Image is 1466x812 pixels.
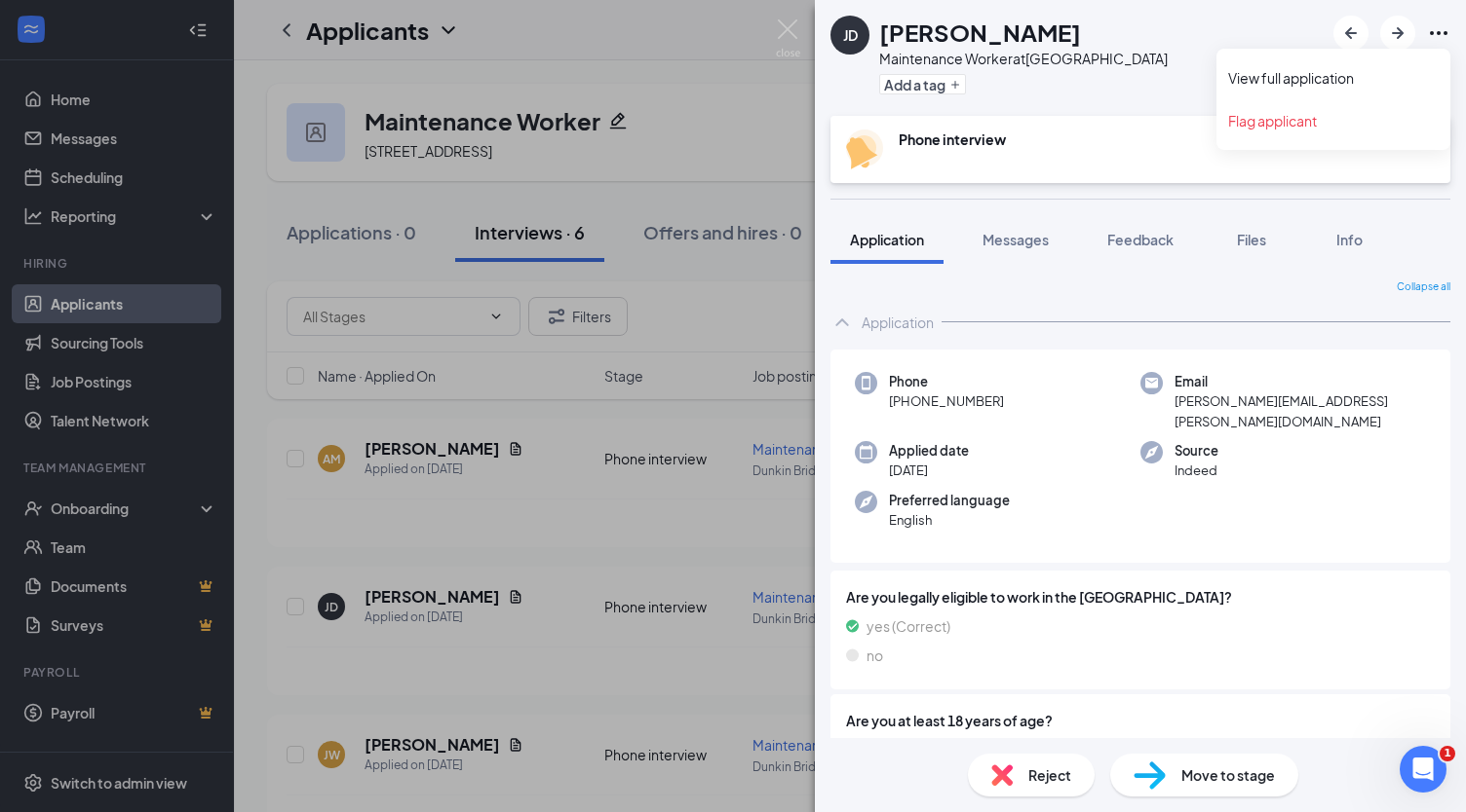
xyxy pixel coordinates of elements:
[1175,441,1218,461] span: Source
[889,391,1004,411] span: [PHONE_NUMBER]
[889,510,1010,530] span: English
[1237,231,1266,248] span: Files
[843,25,858,45] div: JD
[889,372,1004,391] span: Phone
[949,79,961,91] svg: Plus
[1175,372,1426,391] span: Email
[846,710,1435,731] span: Are you at least 18 years of age?
[1386,21,1409,45] svg: ArrowRight
[1380,16,1415,51] button: ArrowRight
[1440,746,1455,761] span: 1
[889,461,969,480] span: [DATE]
[1107,231,1174,248] span: Feedback
[830,311,854,334] svg: ChevronUp
[850,231,924,248] span: Application
[1336,231,1363,248] span: Info
[879,16,1081,49] h1: [PERSON_NAME]
[899,130,1006,148] b: Phone interview
[846,586,1435,608] span: Are you legally eligible to work in the [GEOGRAPHIC_DATA]?
[889,441,969,461] span: Applied date
[1333,16,1369,51] button: ArrowLeftNew
[867,645,883,666] span: no
[1427,21,1450,45] svg: Ellipses
[1228,68,1439,88] a: View full application
[1175,461,1218,480] span: Indeed
[1397,279,1450,295] span: Collapse all
[867,615,950,637] span: yes (Correct)
[1181,764,1275,786] span: Move to stage
[879,74,966,94] button: PlusAdd a tag
[1175,391,1426,431] span: [PERSON_NAME][EMAIL_ADDRESS][PERSON_NAME][DOMAIN_NAME]
[889,491,1010,510] span: Preferred language
[983,231,1049,248] span: Messages
[1339,21,1363,45] svg: ArrowLeftNew
[1028,764,1071,786] span: Reject
[862,313,934,332] div: Application
[1400,746,1447,793] iframe: Intercom live chat
[879,49,1168,68] div: Maintenance Worker at [GEOGRAPHIC_DATA]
